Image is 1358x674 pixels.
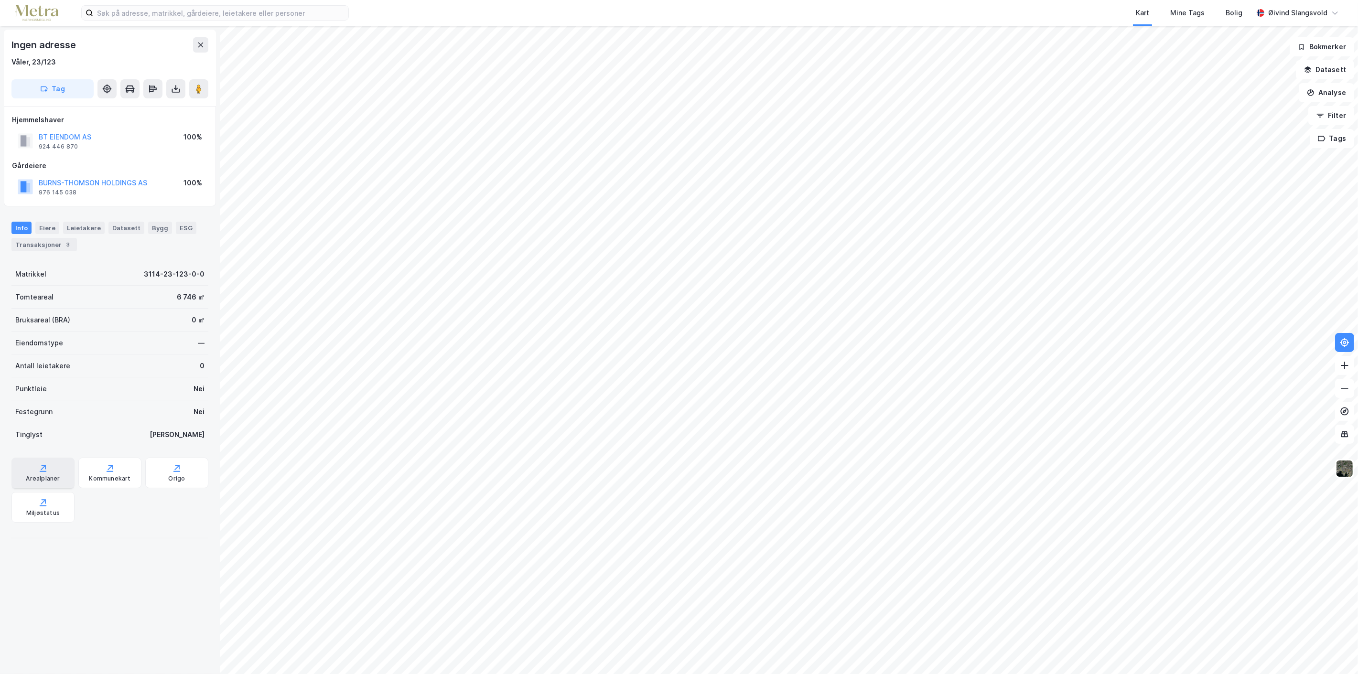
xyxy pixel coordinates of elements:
[15,383,47,395] div: Punktleie
[1310,129,1354,148] button: Tags
[183,131,202,143] div: 100%
[1310,628,1358,674] div: Kontrollprogram for chat
[148,222,172,234] div: Bygg
[1226,7,1242,19] div: Bolig
[183,177,202,189] div: 100%
[108,222,144,234] div: Datasett
[1170,7,1205,19] div: Mine Tags
[176,222,196,234] div: ESG
[11,238,77,251] div: Transaksjoner
[200,360,205,372] div: 0
[1296,60,1354,79] button: Datasett
[144,268,205,280] div: 3114-23-123-0-0
[39,143,78,150] div: 924 446 870
[194,383,205,395] div: Nei
[63,222,105,234] div: Leietakere
[198,337,205,349] div: —
[26,475,60,482] div: Arealplaner
[15,268,46,280] div: Matrikkel
[11,79,94,98] button: Tag
[1336,460,1354,478] img: 9k=
[15,291,54,303] div: Tomteareal
[194,406,205,417] div: Nei
[1268,7,1327,19] div: Øivind Slangsvold
[89,475,130,482] div: Kommunekart
[15,5,58,21] img: metra-logo.256734c3b2bbffee19d4.png
[1290,37,1354,56] button: Bokmerker
[11,222,32,234] div: Info
[1299,83,1354,102] button: Analyse
[177,291,205,303] div: 6 746 ㎡
[169,475,185,482] div: Origo
[15,429,43,440] div: Tinglyst
[39,189,76,196] div: 976 145 038
[11,56,56,68] div: Våler, 23/123
[1310,628,1358,674] iframe: Chat Widget
[15,360,70,372] div: Antall leietakere
[35,222,59,234] div: Eiere
[192,314,205,326] div: 0 ㎡
[15,337,63,349] div: Eiendomstype
[12,114,208,126] div: Hjemmelshaver
[11,37,77,53] div: Ingen adresse
[1308,106,1354,125] button: Filter
[150,429,205,440] div: [PERSON_NAME]
[26,509,60,517] div: Miljøstatus
[15,406,53,417] div: Festegrunn
[64,240,73,249] div: 3
[12,160,208,171] div: Gårdeiere
[93,6,348,20] input: Søk på adresse, matrikkel, gårdeiere, leietakere eller personer
[1136,7,1149,19] div: Kart
[15,314,70,326] div: Bruksareal (BRA)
